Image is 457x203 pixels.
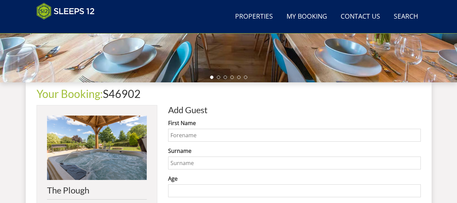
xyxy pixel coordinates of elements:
img: An image of 'The Plough' [47,116,147,180]
a: Your Booking: [37,87,103,100]
h1: S46902 [37,88,421,100]
a: The Plough [47,116,147,195]
label: Age [168,175,421,183]
iframe: Customer reviews powered by Trustpilot [33,24,104,29]
h2: The Plough [47,185,147,195]
a: My Booking [284,9,330,24]
img: Sleeps 12 [37,3,95,20]
h2: Add Guest [168,105,421,115]
a: Contact Us [338,9,383,24]
label: First Name [168,119,421,127]
input: Surname [168,157,421,169]
label: Surname [168,147,421,155]
a: Search [391,9,421,24]
input: Forename [168,129,421,142]
a: Properties [232,9,276,24]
